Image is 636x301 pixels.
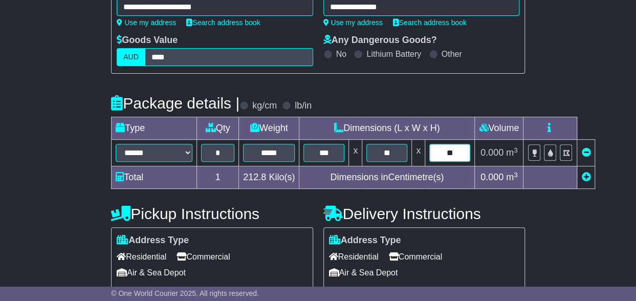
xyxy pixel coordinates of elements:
td: Volume [475,117,523,140]
td: Total [112,166,197,189]
span: Residential [329,249,379,265]
span: Air & Sea Depot [329,265,398,281]
span: 0.000 [480,172,503,182]
label: AUD [117,48,145,66]
label: Other [442,49,462,59]
span: © One World Courier 2025. All rights reserved. [111,289,259,297]
span: m [506,172,518,182]
a: Remove this item [581,147,590,158]
td: Kilo(s) [239,166,299,189]
h4: Package details | [111,95,239,112]
td: Type [112,117,197,140]
label: Lithium Battery [366,49,421,59]
td: x [412,140,425,166]
a: Search address book [186,18,260,27]
a: Search address book [393,18,467,27]
span: m [506,147,518,158]
sup: 3 [514,146,518,154]
label: kg/cm [252,100,277,112]
span: Air & Sea Depot [117,265,186,281]
label: Address Type [117,235,189,246]
h4: Delivery Instructions [323,205,525,222]
td: x [349,140,362,166]
label: Address Type [329,235,401,246]
td: Dimensions in Centimetre(s) [299,166,475,189]
a: Add new item [581,172,590,182]
sup: 3 [514,171,518,179]
span: Commercial [389,249,442,265]
span: Residential [117,249,166,265]
a: Use my address [323,18,383,27]
span: 0.000 [480,147,503,158]
label: No [336,49,346,59]
td: 1 [197,166,239,189]
label: Any Dangerous Goods? [323,35,437,46]
td: Dimensions (L x W x H) [299,117,475,140]
td: Weight [239,117,299,140]
span: 212.8 [243,172,266,182]
label: lb/in [295,100,312,112]
a: Use my address [117,18,176,27]
h4: Pickup Instructions [111,205,313,222]
label: Goods Value [117,35,178,46]
span: Commercial [177,249,230,265]
td: Qty [197,117,239,140]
